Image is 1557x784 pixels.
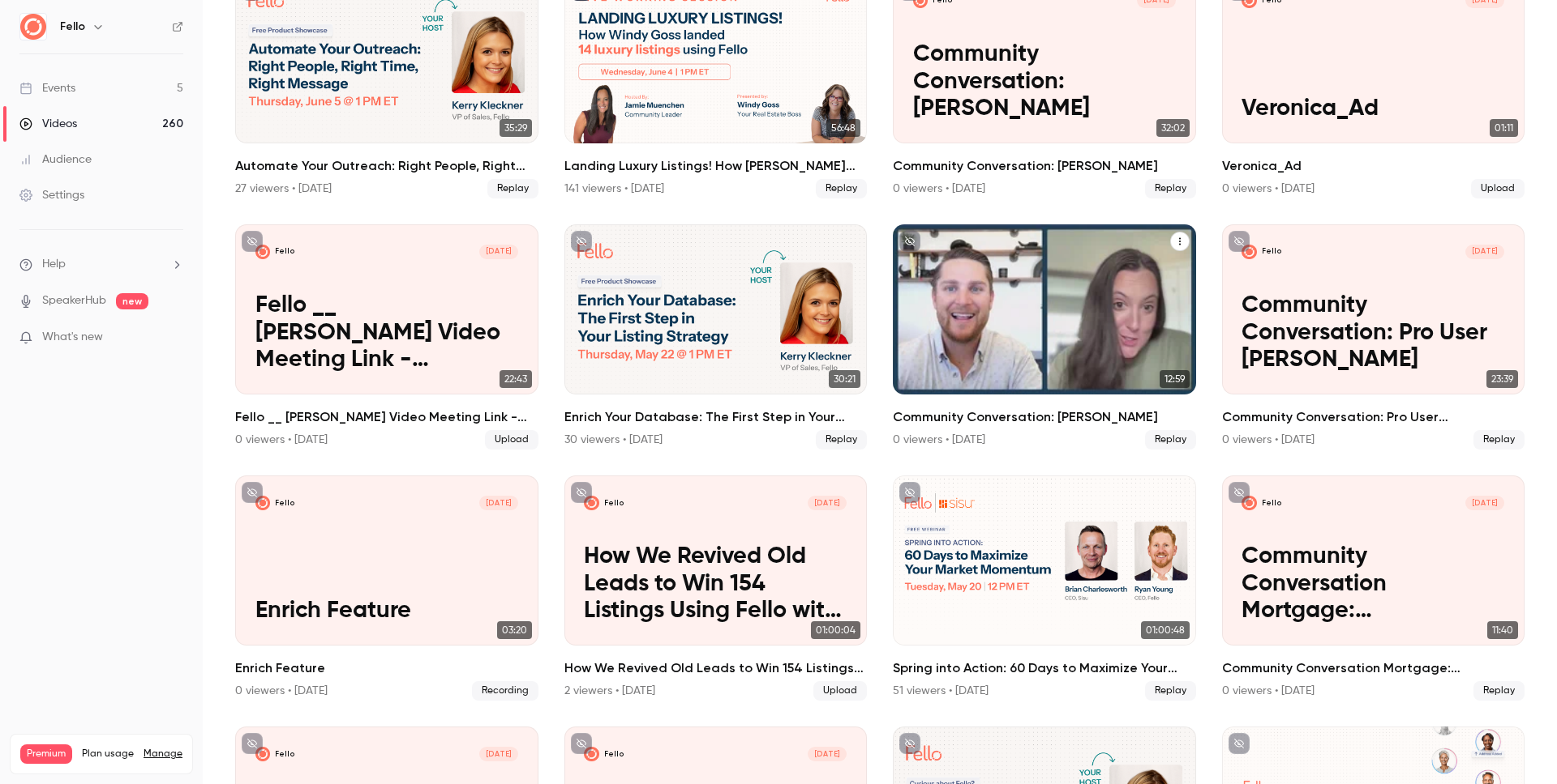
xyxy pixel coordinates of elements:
button: unpublished [242,733,263,754]
button: unpublished [899,482,920,503]
div: 0 viewers • [DATE] [893,181,985,197]
span: [DATE] [808,496,847,510]
li: Community Conversation Mortgage: Justin Kozera with Movement Mortgage [1222,475,1525,701]
p: Fello [275,749,295,760]
li: Fello __ Brad Whitehouse_ Video Meeting Link - 2025_05_28 15_30 EDT - Recording [235,224,538,450]
iframe: Noticeable Trigger [164,330,183,345]
span: Upload [813,681,867,701]
span: Replay [816,430,867,450]
div: 0 viewers • [DATE] [1222,683,1315,699]
div: 2 viewers • [DATE] [564,683,655,699]
h2: Automate Your Outreach: Right People, Right Time, Right Message [235,156,538,176]
p: How We Revived Old Leads to Win 154 Listings Using Fello with [PERSON_NAME] [584,543,847,625]
img: Fello [20,14,46,40]
span: 56:48 [826,119,860,137]
button: unpublished [571,482,592,503]
img: Fello Feature Highlight: Segment Watch [584,747,598,761]
span: 35:29 [500,119,532,137]
p: Enrich Feature [255,598,518,625]
img: Community Conversation: Pro User Jamie Williams [1242,245,1256,259]
div: Audience [19,151,92,168]
div: 0 viewers • [DATE] [1222,432,1315,448]
h2: Community Conversation: [PERSON_NAME] [893,407,1196,427]
button: unpublished [1229,231,1250,252]
li: How We Revived Old Leads to Win 154 Listings Using Fello with Greg Harrelson [564,475,868,701]
p: Fello [275,246,295,257]
h6: Fello [60,19,85,35]
span: Replay [1473,430,1525,450]
span: 01:00:04 [811,621,860,639]
p: Fello __ [PERSON_NAME] Video Meeting Link - 2025_05_28 15_30 EDT - Recording [255,292,518,374]
div: 30 viewers • [DATE] [564,432,663,448]
button: unpublished [242,231,263,252]
span: [DATE] [479,747,518,761]
span: 03:20 [497,621,532,639]
a: How We Revived Old Leads to Win 154 Listings Using Fello with Greg Harrelson Fello[DATE]How We Re... [564,475,868,701]
p: Fello [1262,498,1282,509]
span: 01:00:48 [1141,621,1190,639]
span: 30:21 [829,370,860,388]
button: unpublished [571,733,592,754]
img: Community Conversation Mortgage: Vivian Shlemon Honest Mortgage [255,747,270,761]
span: Replay [816,179,867,198]
h2: Fello __ [PERSON_NAME] Video Meeting Link - 2025_05_28 15_30 EDT - Recording [235,407,538,427]
button: unpublished [571,231,592,252]
img: How We Revived Old Leads to Win 154 Listings Using Fello with Greg Harrelson [584,496,598,510]
span: Help [42,256,66,273]
li: Enrich Feature [235,475,538,701]
a: Community Conversation: Pro User Jamie WilliamsFello[DATE]Community Conversation: Pro User [PERSO... [1222,224,1525,450]
span: Replay [1145,430,1196,450]
li: Community Conversation: Pro User Jamie Williams [1222,224,1525,450]
div: Events [19,80,75,96]
li: Community Conversation: Kyle Chernetsky [893,224,1196,450]
div: 0 viewers • [DATE] [1222,181,1315,197]
span: [DATE] [808,747,847,761]
span: 22:43 [500,370,532,388]
h2: Veronica_Ad [1222,156,1525,176]
a: SpeakerHub [42,292,106,309]
img: Enrich Feature [255,496,270,510]
p: Veronica_Ad [1242,96,1504,123]
h2: Community Conversation: Pro User [PERSON_NAME] [1222,407,1525,427]
span: Replay [1145,681,1196,701]
div: 0 viewers • [DATE] [235,683,328,699]
a: 01:00:48Spring into Action: 60 Days to Maximize Your Market Momentum51 viewers • [DATE]Replay [893,475,1196,701]
span: Recording [472,681,538,701]
span: 11:40 [1487,621,1518,639]
span: Upload [1471,179,1525,198]
p: Fello [604,749,624,760]
h2: Spring into Action: 60 Days to Maximize Your Market Momentum [893,658,1196,678]
h2: How We Revived Old Leads to Win 154 Listings Using Fello with [PERSON_NAME] [564,658,868,678]
img: Community Conversation Mortgage: Justin Kozera with Movement Mortgage [1242,496,1256,510]
span: [DATE] [1465,496,1504,510]
span: Replay [1145,179,1196,198]
h2: Landing Luxury Listings! How [PERSON_NAME] Landed 14 luxury listings using Fello! [564,156,868,176]
li: Spring into Action: 60 Days to Maximize Your Market Momentum [893,475,1196,701]
span: [DATE] [479,245,518,259]
span: What's new [42,329,103,346]
span: Plan usage [82,748,134,761]
button: unpublished [899,231,920,252]
span: [DATE] [479,496,518,510]
li: Enrich Your Database: The First Step in Your Listing Strategy [564,224,868,450]
p: Community Conversation: Pro User [PERSON_NAME] [1242,292,1504,374]
p: Fello [604,498,624,509]
h2: Enrich Feature [235,658,538,678]
h2: Enrich Your Database: The First Step in Your Listing Strategy [564,407,868,427]
span: Upload [485,430,538,450]
button: unpublished [242,482,263,503]
span: Premium [20,744,72,764]
a: Manage [144,748,182,761]
div: 51 viewers • [DATE] [893,683,989,699]
div: Videos [19,116,77,132]
div: Settings [19,187,84,203]
span: 32:02 [1156,119,1190,137]
button: unpublished [1229,733,1250,754]
span: 23:39 [1486,370,1518,388]
span: [DATE] [1465,245,1504,259]
a: 12:59Community Conversation: [PERSON_NAME]0 viewers • [DATE]Replay [893,224,1196,450]
img: Fello __ Brad Whitehouse_ Video Meeting Link - 2025_05_28 15_30 EDT - Recording [255,245,270,259]
span: Replay [487,179,538,198]
a: Enrich FeatureFello[DATE]Enrich Feature03:20Enrich Feature0 viewers • [DATE]Recording [235,475,538,701]
h2: Community Conversation: [PERSON_NAME] [893,156,1196,176]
